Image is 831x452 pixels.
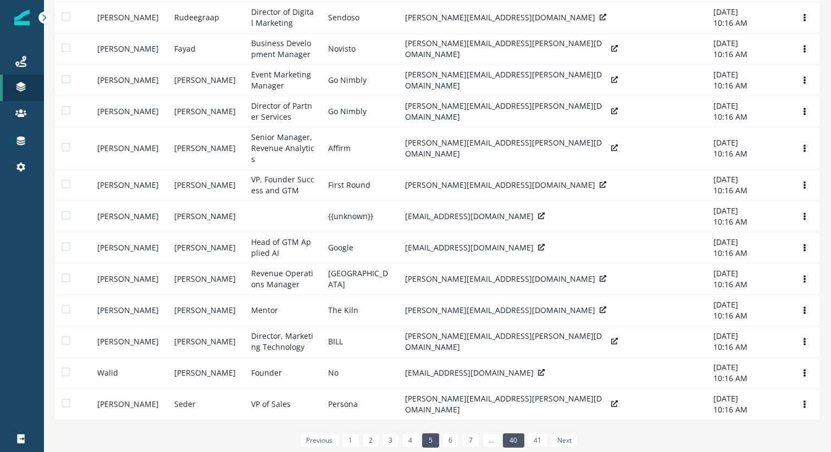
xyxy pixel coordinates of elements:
td: [PERSON_NAME] [91,127,168,170]
p: [DATE] [713,299,783,310]
p: [PERSON_NAME][EMAIL_ADDRESS][DOMAIN_NAME] [405,12,595,23]
p: 10:16 AM [713,111,783,122]
button: Options [796,271,813,287]
button: Options [796,177,813,193]
p: [PERSON_NAME][EMAIL_ADDRESS][DOMAIN_NAME] [405,180,595,191]
p: [DATE] [713,393,783,404]
td: Founder [245,358,322,389]
ul: Pagination [297,433,579,448]
td: [PERSON_NAME] [91,170,168,201]
td: Director, Marketing Technology [245,326,322,358]
td: Novisto [322,34,398,65]
p: [PERSON_NAME][EMAIL_ADDRESS][PERSON_NAME][DOMAIN_NAME] [405,137,607,159]
td: Go Nimbly [322,65,398,96]
p: [DATE] [713,174,783,185]
button: Options [796,72,813,88]
button: Options [796,103,813,120]
td: [PERSON_NAME] [91,34,168,65]
p: [DATE] [713,237,783,248]
p: [DATE] [713,69,783,80]
td: Revenue Operations Manager [245,264,322,295]
td: Go Nimbly [322,96,398,127]
td: [PERSON_NAME] [168,326,245,358]
button: Options [796,302,813,319]
td: Director of Partner Services [245,96,322,127]
p: [PERSON_NAME][EMAIL_ADDRESS][PERSON_NAME][DOMAIN_NAME] [405,393,607,415]
a: Page 5 is your current page [422,433,439,448]
td: [PERSON_NAME] [168,96,245,127]
p: 10:16 AM [713,310,783,321]
td: [GEOGRAPHIC_DATA] [322,264,398,295]
td: Persona [322,389,398,420]
p: [EMAIL_ADDRESS][DOMAIN_NAME] [405,242,534,253]
button: Options [796,140,813,157]
p: 10:16 AM [713,342,783,353]
td: [PERSON_NAME] [91,264,168,295]
a: Page 41 [527,433,548,448]
p: [DATE] [713,38,783,49]
td: No [322,358,398,389]
p: [DATE] [713,331,783,342]
p: [DATE] [713,137,783,148]
a: Page 1 [342,433,359,448]
p: 10:16 AM [713,279,783,290]
p: [DATE] [713,362,783,373]
a: Page 7 [462,433,479,448]
p: [PERSON_NAME][EMAIL_ADDRESS][PERSON_NAME][DOMAIN_NAME] [405,101,607,122]
p: [EMAIL_ADDRESS][DOMAIN_NAME] [405,211,534,222]
img: Inflection [14,10,30,25]
p: [PERSON_NAME][EMAIL_ADDRESS][PERSON_NAME][DOMAIN_NAME] [405,38,607,60]
p: [PERSON_NAME][EMAIL_ADDRESS][PERSON_NAME][DOMAIN_NAME] [405,69,607,91]
p: 10:16 AM [713,185,783,196]
td: [PERSON_NAME] [168,201,245,232]
p: [DATE] [713,205,783,216]
p: 10:16 AM [713,148,783,159]
td: Walid [91,358,168,389]
p: 10:16 AM [713,373,783,384]
td: Sendoso [322,2,398,34]
td: Affirm [322,127,398,170]
td: [PERSON_NAME] [91,65,168,96]
td: Director of Digital Marketing [245,2,322,34]
p: [EMAIL_ADDRESS][DOMAIN_NAME] [405,367,534,378]
td: First Round [322,170,398,201]
p: 10:16 AM [713,404,783,415]
a: Previous page [300,433,339,448]
p: 10:16 AM [713,80,783,91]
p: 10:16 AM [713,216,783,227]
a: Page 2 [362,433,379,448]
p: [DATE] [713,101,783,111]
td: [PERSON_NAME] [168,295,245,326]
td: [PERSON_NAME] [91,326,168,358]
a: Page 40 [503,433,524,448]
p: 10:16 AM [713,49,783,60]
td: {{unknown}} [322,201,398,232]
button: Options [796,41,813,57]
td: VP, Founder Success and GTM [245,170,322,201]
td: [PERSON_NAME] [91,96,168,127]
td: [PERSON_NAME] [168,127,245,170]
p: 10:16 AM [713,18,783,29]
p: [PERSON_NAME][EMAIL_ADDRESS][DOMAIN_NAME] [405,305,595,316]
td: Rudeegraap [168,2,245,34]
td: [PERSON_NAME] [168,170,245,201]
button: Options [796,9,813,26]
td: [PERSON_NAME] [168,358,245,389]
a: Next page [551,433,578,448]
td: [PERSON_NAME] [91,295,168,326]
button: Options [796,396,813,412]
td: Google [322,232,398,264]
td: Business Development Manager [245,34,322,65]
a: Page 6 [442,433,459,448]
td: [PERSON_NAME] [91,232,168,264]
a: Page 3 [382,433,399,448]
td: Fayad [168,34,245,65]
td: Head of GTM Applied AI [245,232,322,264]
button: Options [796,239,813,256]
td: [PERSON_NAME] [91,2,168,34]
p: 10:16 AM [713,248,783,259]
td: Senior Manager, Revenue Analytics [245,127,322,170]
td: [PERSON_NAME] [168,264,245,295]
a: Page 4 [402,433,419,448]
td: VP of Sales [245,389,322,420]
